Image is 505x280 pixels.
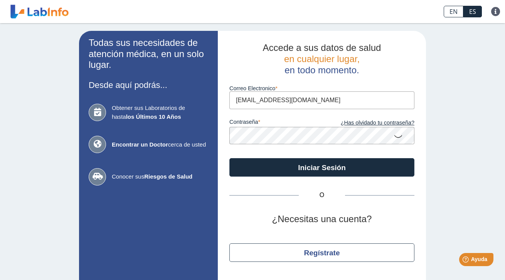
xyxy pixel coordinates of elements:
button: Regístrate [229,243,414,262]
span: cerca de usted [112,140,208,149]
h2: Todas sus necesidades de atención médica, en un solo lugar. [89,37,208,71]
b: los Últimos 10 Años [126,113,181,120]
h2: ¿Necesitas una cuenta? [229,214,414,225]
a: EN [444,6,463,17]
span: Obtener sus Laboratorios de hasta [112,104,208,121]
b: Riesgos de Salud [144,173,192,180]
span: Conocer sus [112,172,208,181]
a: ¿Has olvidado tu contraseña? [322,119,414,127]
a: ES [463,6,482,17]
button: Iniciar Sesión [229,158,414,177]
h3: Desde aquí podrás... [89,80,208,90]
span: en cualquier lugar, [284,54,360,64]
label: Correo Electronico [229,85,414,91]
span: Accede a sus datos de salud [263,42,381,53]
iframe: Help widget launcher [436,250,497,272]
label: contraseña [229,119,322,127]
span: en todo momento. [284,65,359,75]
span: O [299,191,345,200]
b: Encontrar un Doctor [112,141,168,148]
